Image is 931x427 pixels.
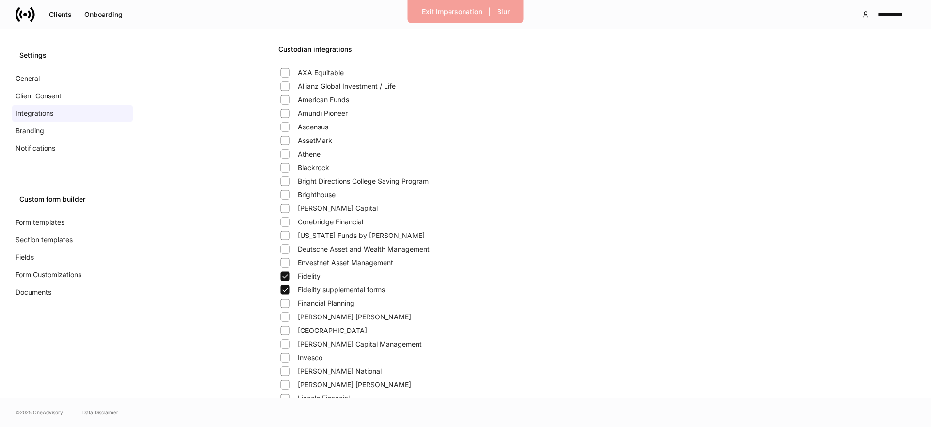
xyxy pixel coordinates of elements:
[298,326,367,335] span: [GEOGRAPHIC_DATA]
[12,140,133,157] a: Notifications
[12,284,133,301] a: Documents
[49,11,72,18] div: Clients
[298,149,321,159] span: Athene
[298,299,354,308] span: Financial Planning
[298,217,363,227] span: Corebridge Financial
[19,194,126,204] div: Custom form builder
[298,136,332,145] span: AssetMark
[16,218,64,227] p: Form templates
[298,81,396,91] span: Allianz Global Investment / Life
[12,231,133,249] a: Section templates
[298,122,328,132] span: Ascensus
[298,366,382,376] span: [PERSON_NAME] National
[298,394,350,403] span: Lincoln Financial
[298,231,425,240] span: [US_STATE] Funds by [PERSON_NAME]
[16,235,73,245] p: Section templates
[82,409,118,416] a: Data Disclaimer
[416,4,488,19] button: Exit Impersonation
[16,253,34,262] p: Fields
[16,287,51,297] p: Documents
[78,7,129,22] button: Onboarding
[298,95,349,105] span: American Funds
[298,312,411,322] span: [PERSON_NAME] [PERSON_NAME]
[84,11,123,18] div: Onboarding
[12,105,133,122] a: Integrations
[16,109,53,118] p: Integrations
[298,204,378,213] span: [PERSON_NAME] Capital
[12,249,133,266] a: Fields
[16,409,63,416] span: © 2025 OneAdvisory
[497,8,510,15] div: Blur
[278,45,798,66] div: Custodian integrations
[16,91,62,101] p: Client Consent
[298,258,393,268] span: Envestnet Asset Management
[298,176,429,186] span: Bright Directions College Saving Program
[298,271,321,281] span: Fidelity
[16,126,44,136] p: Branding
[43,7,78,22] button: Clients
[12,70,133,87] a: General
[298,380,411,390] span: [PERSON_NAME] [PERSON_NAME]
[491,4,516,19] button: Blur
[16,143,55,153] p: Notifications
[16,270,81,280] p: Form Customizations
[12,266,133,284] a: Form Customizations
[19,50,126,60] div: Settings
[298,163,329,173] span: Blackrock
[298,244,430,254] span: Deutsche Asset and Wealth Management
[298,353,322,363] span: Invesco
[422,8,482,15] div: Exit Impersonation
[12,122,133,140] a: Branding
[16,74,40,83] p: General
[298,109,348,118] span: Amundi Pioneer
[298,190,336,200] span: Brighthouse
[298,285,385,295] span: Fidelity supplemental forms
[12,214,133,231] a: Form templates
[12,87,133,105] a: Client Consent
[298,68,344,78] span: AXA Equitable
[298,339,422,349] span: [PERSON_NAME] Capital Management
